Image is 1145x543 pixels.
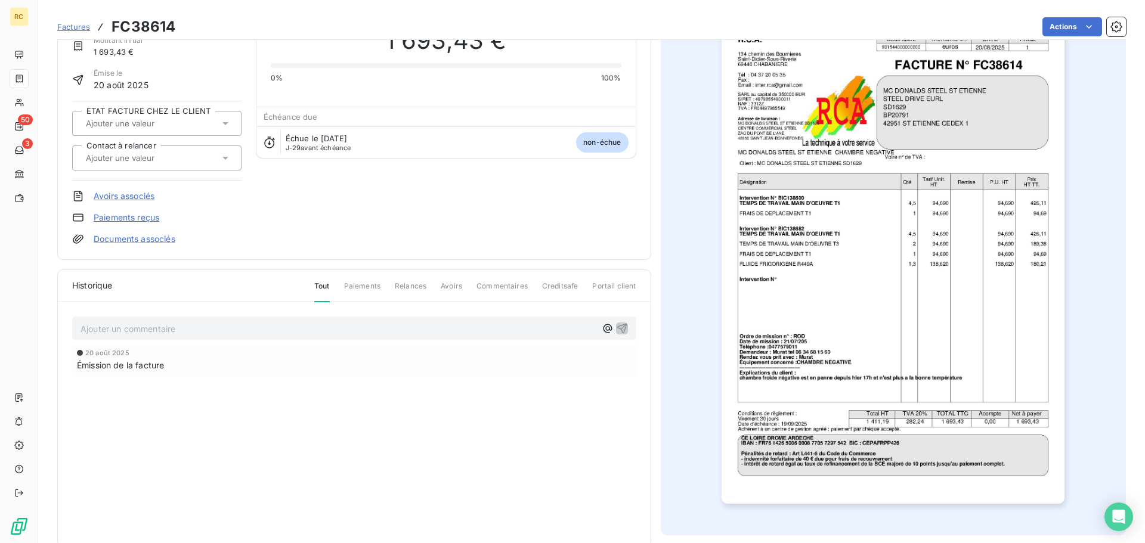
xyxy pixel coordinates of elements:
span: Montant initial [94,35,143,46]
button: Actions [1042,17,1102,36]
a: Paiements reçus [94,212,159,224]
span: Relances [395,281,426,301]
span: Creditsafe [542,281,578,301]
span: Commentaires [476,281,528,301]
span: J-29 [286,144,301,152]
h3: FC38614 [112,16,175,38]
span: Échue le [DATE] [286,134,347,143]
span: Tout [314,281,330,302]
span: Émission de la facture [77,359,164,371]
img: Logo LeanPay [10,517,29,536]
a: Avoirs associés [94,190,154,202]
span: 0% [271,73,283,83]
div: RC [10,7,29,26]
span: 20 août 2025 [94,79,148,91]
span: Échéance due [264,112,318,122]
span: 20 août 2025 [85,349,129,356]
span: 3 [22,138,33,149]
span: Avoirs [441,281,462,301]
span: 100% [601,73,621,83]
input: Ajouter une valeur [85,118,205,129]
span: Historique [72,280,113,291]
span: 1 693,43 € [385,23,507,58]
img: invoice_thumbnail [722,18,1064,504]
input: Ajouter une valeur [85,153,205,163]
a: Factures [57,21,90,33]
a: 50 [10,117,28,136]
span: non-échue [576,132,628,153]
span: 50 [18,114,33,125]
span: avant échéance [286,144,351,151]
a: 3 [10,141,28,160]
span: 1 693,43 € [94,46,143,58]
div: Open Intercom Messenger [1104,502,1133,531]
span: Portail client [592,281,636,301]
span: Émise le [94,68,148,79]
span: Factures [57,22,90,32]
span: Paiements [344,281,380,301]
a: Documents associés [94,233,175,245]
